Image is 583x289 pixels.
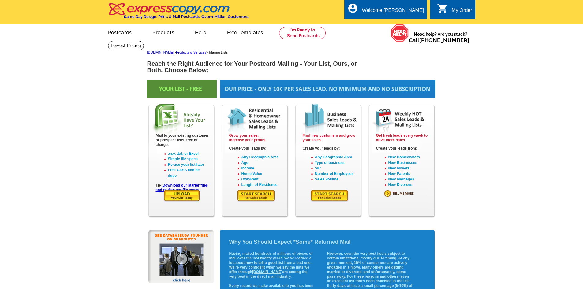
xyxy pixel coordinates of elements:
[315,171,356,176] li: Number of Employees
[148,230,214,283] img: DatabaseUSA.com Founder Vin Gupta on 60 Minutes
[437,7,472,14] a: shopping_cart My Order
[362,8,424,16] div: Welcome [PERSON_NAME]
[315,165,356,171] li: SIC
[217,25,273,39] a: Free Templates
[229,146,283,151] p: Create your leads by:
[388,176,430,182] li: New Marriages
[391,24,409,42] img: help
[124,14,249,19] h4: Same Day Design, Print, & Mail Postcards. Over 1 Million Customers.
[252,270,282,274] a: [DOMAIN_NAME]
[409,31,472,43] span: Need help? Are you stuck?
[437,3,448,14] i: shopping_cart
[98,25,142,39] a: Postcards
[168,156,209,162] li: Simple file specs
[303,133,356,142] span: Find new customers and grow your sales.
[241,154,283,160] li: Any Geographic Area
[241,176,283,182] li: Own/Rent
[229,239,425,246] h2: Why You Should Expect *Some* Returned Mail
[147,80,217,98] img: Only 10 cents per sales lead. No minimum and no subscription.
[147,50,174,54] a: [DOMAIN_NAME]
[452,8,472,16] div: My Order
[384,189,422,197] img: TELL ME MORE
[376,133,428,142] span: Get fresh leads every week to drive more sales.
[163,189,200,202] img: Upload your existing mailing list of customers or prospects today.
[147,61,364,73] h1: Reach the Right Audience for Your Postcard Mailing - Your List, Ours, or Both. Choose Below:
[303,146,356,151] p: Create your leads by:
[347,3,358,14] i: account_circle
[388,160,430,165] li: New Businesses
[108,7,249,19] a: Same Day Design, Print, & Mail Postcards. Over 1 Million Customers.
[388,171,430,176] li: New Parents
[376,146,430,151] p: Create your leads from:
[156,183,209,192] p: TIP: .
[147,50,228,54] span: > > Mailing Lists
[229,133,259,138] span: Grow your sales.
[176,50,206,54] a: Products & Services
[388,182,430,187] li: New Divorces
[315,154,356,160] li: Any Geographic Area
[168,151,209,156] li: .csv, .txt, or Excel
[241,182,283,187] li: Length of Residence
[156,133,209,147] p: Mail to your existing customer or prospect lists, free of charge.
[143,25,184,39] a: Products
[241,160,283,165] li: Age
[185,25,216,39] a: Help
[241,165,283,171] li: Income
[315,160,356,165] li: Type of business
[388,154,430,160] li: New Homeowners
[241,171,283,176] li: Home Value
[168,167,209,178] li: Free CASS and de-dupe
[315,176,356,182] li: Sales Volume
[168,162,209,167] li: Re-use your list later
[229,138,267,142] span: Increase your profits.
[237,189,275,202] img: START YOUR SEARCH FOR SALES LEADS
[419,37,469,43] a: [PHONE_NUMBER]
[409,37,469,43] span: Call
[388,165,430,171] li: New Movers
[220,80,435,98] img: Only 10 cents per sales lead. No minimum and no subscription.
[156,183,208,192] a: Download our starter files and review our file specs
